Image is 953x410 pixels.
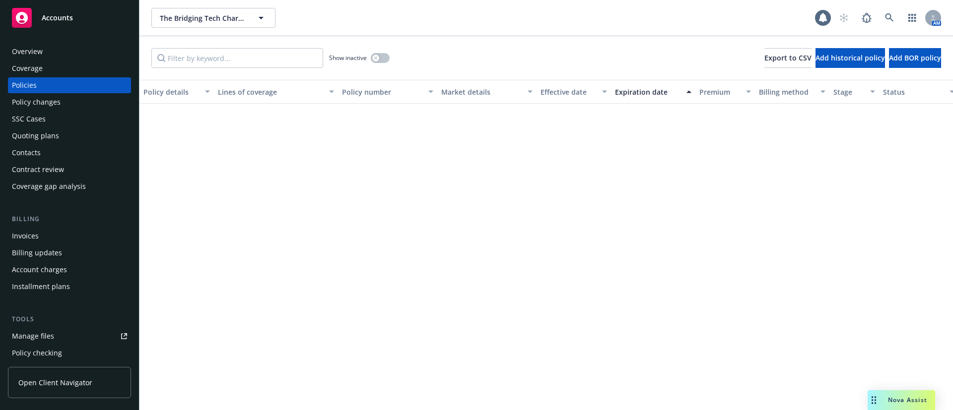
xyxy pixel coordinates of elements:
div: Policy details [143,87,199,97]
button: Add BOR policy [889,48,941,68]
div: Drag to move [868,390,880,410]
span: Export to CSV [764,53,812,62]
a: Manage files [8,328,131,344]
a: Policies [8,77,131,93]
span: Open Client Navigator [18,377,92,388]
div: Policies [12,77,37,93]
button: Export to CSV [764,48,812,68]
div: Policy checking [12,345,62,361]
button: Lines of coverage [214,80,338,104]
a: Policy changes [8,94,131,110]
div: Account charges [12,262,67,278]
button: Market details [437,80,537,104]
a: Accounts [8,4,131,32]
a: Start snowing [834,8,854,28]
div: Policy changes [12,94,61,110]
button: The Bridging Tech Charitable Fund [151,8,275,28]
div: Manage files [12,328,54,344]
div: Policy number [342,87,422,97]
button: Nova Assist [868,390,935,410]
span: Nova Assist [888,396,927,404]
div: Lines of coverage [218,87,323,97]
a: Contacts [8,145,131,161]
div: Premium [699,87,740,97]
a: Search [880,8,899,28]
a: Policy checking [8,345,131,361]
div: Status [883,87,944,97]
span: Accounts [42,14,73,22]
button: Billing method [755,80,829,104]
div: Billing updates [12,245,62,261]
span: Show inactive [329,54,367,62]
button: Expiration date [611,80,695,104]
div: Stage [833,87,864,97]
div: Installment plans [12,279,70,294]
a: Installment plans [8,279,131,294]
a: Quoting plans [8,128,131,144]
button: Add historical policy [816,48,885,68]
span: The Bridging Tech Charitable Fund [160,13,246,23]
a: Billing updates [8,245,131,261]
div: Invoices [12,228,39,244]
button: Policy number [338,80,437,104]
a: Switch app [902,8,922,28]
a: Overview [8,44,131,59]
a: Report a Bug [857,8,877,28]
a: SSC Cases [8,111,131,127]
button: Policy details [139,80,214,104]
button: Premium [695,80,755,104]
button: Stage [829,80,879,104]
div: Contacts [12,145,41,161]
a: Coverage [8,60,131,76]
div: Effective date [541,87,596,97]
div: SSC Cases [12,111,46,127]
div: Coverage [12,60,43,76]
span: Add historical policy [816,53,885,62]
a: Coverage gap analysis [8,178,131,194]
div: Expiration date [615,87,681,97]
div: Billing [8,214,131,224]
div: Tools [8,314,131,324]
a: Invoices [8,228,131,244]
div: Overview [12,44,43,59]
div: Contract review [12,162,64,177]
a: Account charges [8,262,131,278]
div: Billing method [759,87,815,97]
button: Effective date [537,80,611,104]
span: Add BOR policy [889,53,941,62]
div: Coverage gap analysis [12,178,86,194]
div: Market details [441,87,522,97]
a: Contract review [8,162,131,177]
input: Filter by keyword... [151,48,323,68]
div: Quoting plans [12,128,59,144]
